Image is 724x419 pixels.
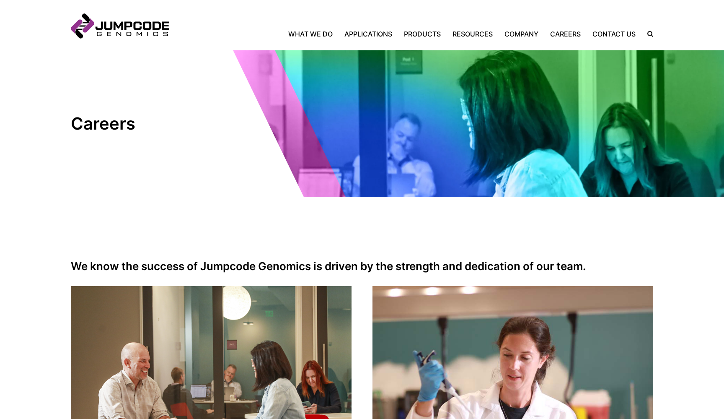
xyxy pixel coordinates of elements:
a: Careers [544,29,587,39]
a: Products [398,29,447,39]
a: Applications [339,29,398,39]
a: Company [499,29,544,39]
a: What We Do [288,29,339,39]
h2: We know the success of Jumpcode Genomics is driven by the strength and dedication of our team. [71,260,653,273]
label: Search the site. [641,31,653,37]
a: Contact Us [587,29,641,39]
h1: Careers [71,113,222,134]
nav: Primary Navigation [169,29,641,39]
a: Resources [447,29,499,39]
